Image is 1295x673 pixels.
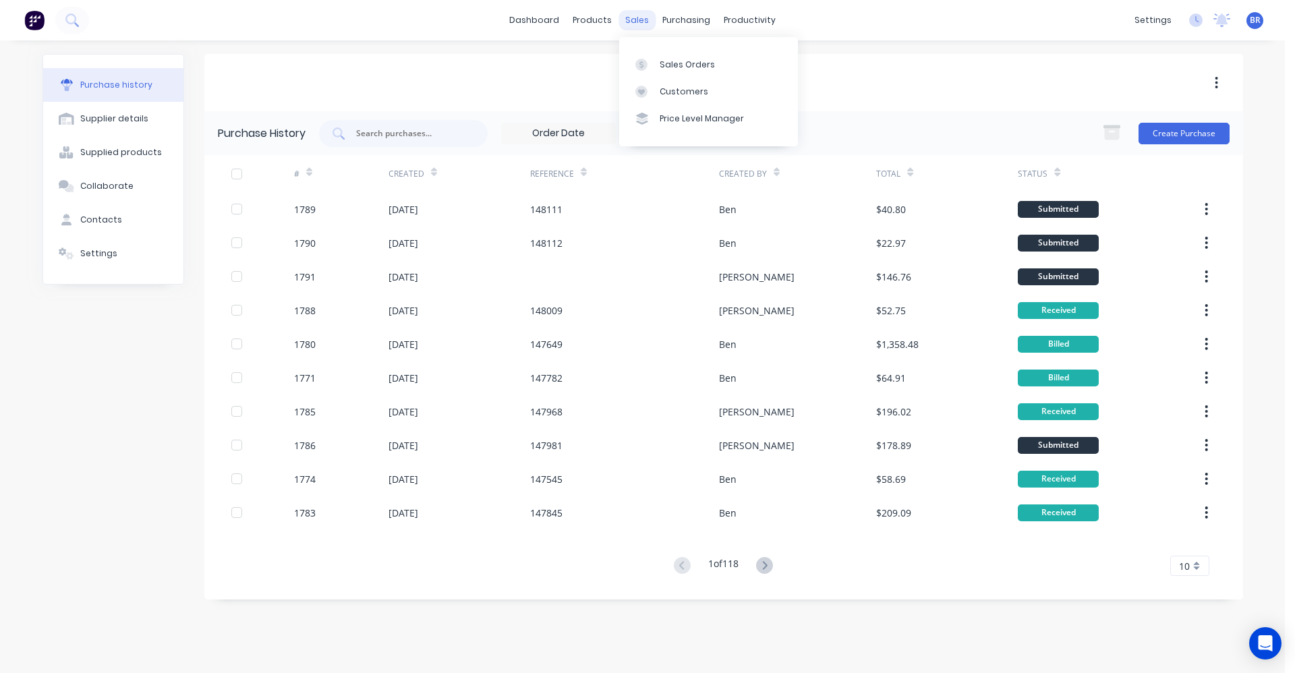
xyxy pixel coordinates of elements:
[294,371,316,385] div: 1771
[388,337,418,351] div: [DATE]
[530,337,563,351] div: 147649
[719,236,737,250] div: Ben
[80,214,122,226] div: Contacts
[1018,168,1047,180] div: Status
[43,68,183,102] button: Purchase history
[719,371,737,385] div: Ben
[1018,302,1099,319] div: Received
[656,10,717,30] div: purchasing
[876,371,906,385] div: $64.91
[1018,336,1099,353] div: Billed
[618,10,656,30] div: sales
[24,10,45,30] img: Factory
[619,105,798,132] a: Price Level Manager
[876,270,911,284] div: $146.76
[43,237,183,270] button: Settings
[1018,235,1099,252] div: Submitted
[388,506,418,520] div: [DATE]
[660,86,708,98] div: Customers
[1139,123,1230,144] button: Create Purchase
[1018,370,1099,386] div: Billed
[530,506,563,520] div: 147845
[876,168,900,180] div: Total
[876,405,911,419] div: $196.02
[1018,504,1099,521] div: Received
[294,438,316,452] div: 1786
[719,202,737,216] div: Ben
[876,506,911,520] div: $209.09
[530,303,563,318] div: 148009
[1250,14,1261,26] span: BR
[619,78,798,105] a: Customers
[566,10,618,30] div: products
[80,113,148,125] div: Supplier details
[80,146,162,158] div: Supplied products
[719,506,737,520] div: Ben
[294,337,316,351] div: 1780
[218,125,306,142] div: Purchase History
[1128,10,1178,30] div: settings
[80,180,134,192] div: Collaborate
[876,303,906,318] div: $52.75
[388,303,418,318] div: [DATE]
[719,405,795,419] div: [PERSON_NAME]
[294,270,316,284] div: 1791
[876,236,906,250] div: $22.97
[388,168,424,180] div: Created
[294,472,316,486] div: 1774
[80,247,117,260] div: Settings
[719,472,737,486] div: Ben
[876,337,919,351] div: $1,358.48
[294,236,316,250] div: 1790
[355,127,467,140] input: Search purchases...
[388,202,418,216] div: [DATE]
[1018,201,1099,218] div: Submitted
[388,438,418,452] div: [DATE]
[43,203,183,237] button: Contacts
[717,10,782,30] div: productivity
[708,556,739,576] div: 1 of 118
[1018,437,1099,454] div: Submitted
[294,202,316,216] div: 1789
[530,438,563,452] div: 147981
[619,51,798,78] a: Sales Orders
[294,303,316,318] div: 1788
[502,10,566,30] a: dashboard
[388,236,418,250] div: [DATE]
[660,59,715,71] div: Sales Orders
[1018,471,1099,488] div: Received
[719,303,795,318] div: [PERSON_NAME]
[1179,559,1190,573] span: 10
[719,438,795,452] div: [PERSON_NAME]
[530,371,563,385] div: 147782
[388,371,418,385] div: [DATE]
[719,337,737,351] div: Ben
[660,113,744,125] div: Price Level Manager
[876,438,911,452] div: $178.89
[294,506,316,520] div: 1783
[719,270,795,284] div: [PERSON_NAME]
[43,169,183,203] button: Collaborate
[1018,403,1099,420] div: Received
[388,270,418,284] div: [DATE]
[530,405,563,419] div: 147968
[530,202,563,216] div: 148111
[530,236,563,250] div: 148112
[294,168,299,180] div: #
[1249,627,1282,660] div: Open Intercom Messenger
[43,102,183,136] button: Supplier details
[43,136,183,169] button: Supplied products
[388,472,418,486] div: [DATE]
[530,168,574,180] div: Reference
[530,472,563,486] div: 147545
[1018,268,1099,285] div: Submitted
[719,168,767,180] div: Created By
[388,405,418,419] div: [DATE]
[876,202,906,216] div: $40.80
[876,472,906,486] div: $58.69
[80,79,152,91] div: Purchase history
[502,123,615,144] input: Order Date
[294,405,316,419] div: 1785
